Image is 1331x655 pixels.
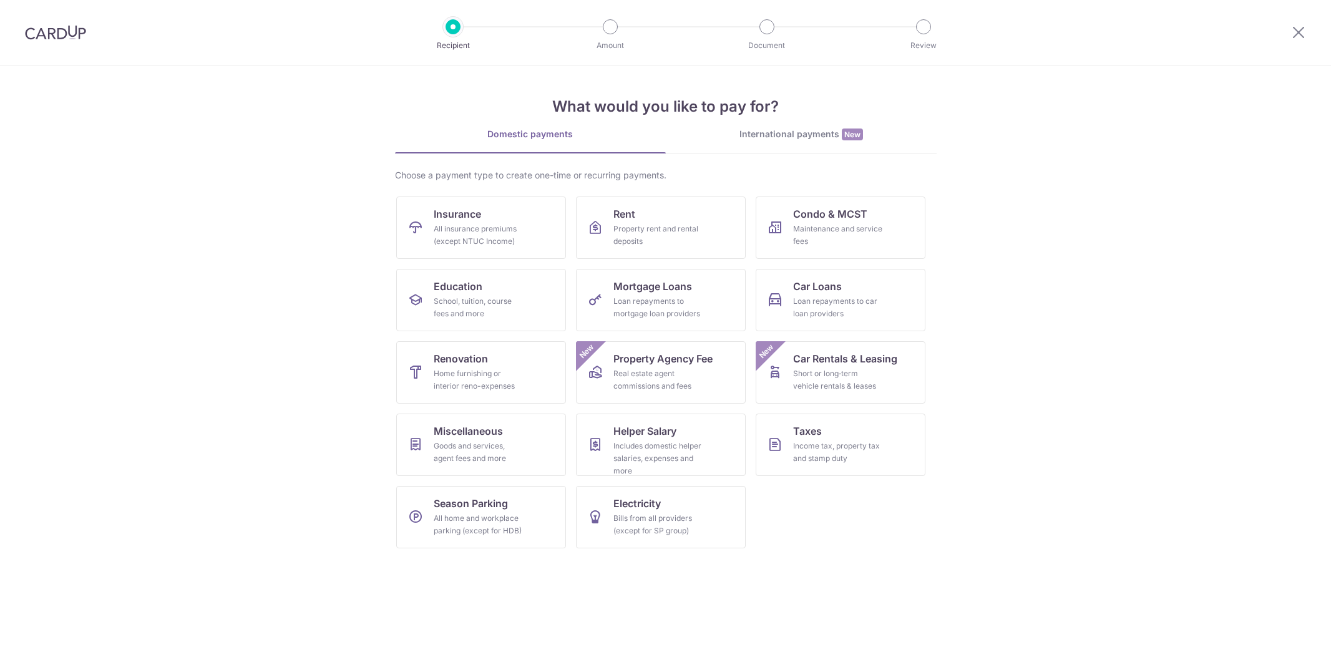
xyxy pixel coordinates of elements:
div: Includes domestic helper salaries, expenses and more [613,440,703,477]
div: Loan repayments to mortgage loan providers [613,295,703,320]
div: Short or long‑term vehicle rentals & leases [793,367,883,392]
div: Real estate agent commissions and fees [613,367,703,392]
span: Renovation [434,351,488,366]
span: Property Agency Fee [613,351,713,366]
div: Maintenance and service fees [793,223,883,248]
span: New [756,341,776,362]
div: International payments [666,128,937,141]
span: Rent [613,206,635,221]
a: ElectricityBills from all providers (except for SP group) [576,486,746,548]
p: Recipient [407,39,499,52]
div: All home and workplace parking (except for HDB) [434,512,524,537]
a: TaxesIncome tax, property tax and stamp duty [756,414,925,476]
a: RenovationHome furnishing or interior reno-expenses [396,341,566,404]
span: Helper Salary [613,424,676,439]
span: New [842,129,863,140]
h4: What would you like to pay for? [395,95,937,118]
div: School, tuition, course fees and more [434,295,524,320]
iframe: Opens a widget where you can find more information [1251,618,1319,649]
span: Miscellaneous [434,424,503,439]
span: Condo & MCST [793,206,867,221]
span: Car Loans [793,279,842,294]
span: Mortgage Loans [613,279,692,294]
a: MiscellaneousGoods and services, agent fees and more [396,414,566,476]
a: Car Rentals & LeasingShort or long‑term vehicle rentals & leasesNew [756,341,925,404]
a: EducationSchool, tuition, course fees and more [396,269,566,331]
span: Education [434,279,482,294]
div: Income tax, property tax and stamp duty [793,440,883,465]
div: Property rent and rental deposits [613,223,703,248]
div: Bills from all providers (except for SP group) [613,512,703,537]
a: Condo & MCSTMaintenance and service fees [756,196,925,259]
div: Home furnishing or interior reno-expenses [434,367,524,392]
div: All insurance premiums (except NTUC Income) [434,223,524,248]
p: Document [721,39,813,52]
img: CardUp [25,25,86,40]
span: Electricity [613,496,661,511]
p: Amount [564,39,656,52]
a: Helper SalaryIncludes domestic helper salaries, expenses and more [576,414,746,476]
span: New [576,341,597,362]
a: Car LoansLoan repayments to car loan providers [756,269,925,331]
div: Loan repayments to car loan providers [793,295,883,320]
span: Season Parking [434,496,508,511]
div: Domestic payments [395,128,666,140]
div: Choose a payment type to create one-time or recurring payments. [395,169,937,182]
a: Property Agency FeeReal estate agent commissions and feesNew [576,341,746,404]
a: Season ParkingAll home and workplace parking (except for HDB) [396,486,566,548]
div: Goods and services, agent fees and more [434,440,524,465]
span: Insurance [434,206,481,221]
a: Mortgage LoansLoan repayments to mortgage loan providers [576,269,746,331]
a: RentProperty rent and rental deposits [576,196,746,259]
a: InsuranceAll insurance premiums (except NTUC Income) [396,196,566,259]
p: Review [877,39,970,52]
span: Taxes [793,424,822,439]
span: Car Rentals & Leasing [793,351,897,366]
